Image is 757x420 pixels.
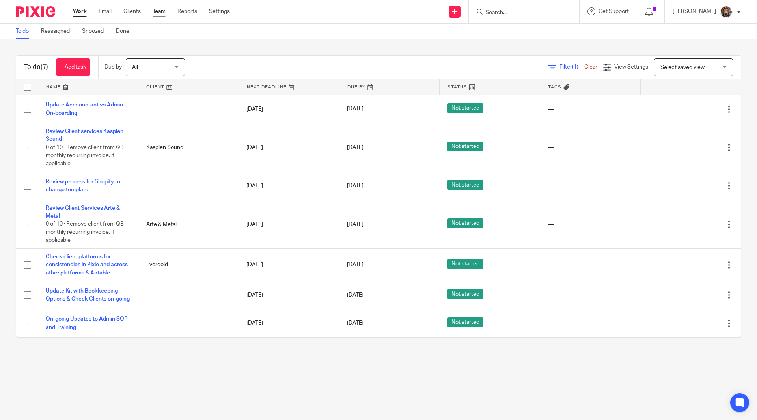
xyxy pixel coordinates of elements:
[46,222,124,243] span: 0 of 10 · Remove client from QB monthly recurring invoice, if applicable
[347,321,364,326] span: [DATE]
[584,64,597,70] a: Clear
[41,64,48,70] span: (7)
[548,105,633,113] div: ---
[46,316,128,330] a: On-going Updates to Admin SOP and Training
[82,24,110,39] a: Snoozed
[46,254,128,276] a: Check client platforms for consistencies in Pixie and across other platforms & Airtable
[548,261,633,269] div: ---
[347,292,364,298] span: [DATE]
[673,7,716,15] p: [PERSON_NAME]
[347,262,364,267] span: [DATE]
[447,218,483,228] span: Not started
[347,222,364,227] span: [DATE]
[153,7,166,15] a: Team
[347,183,364,189] span: [DATE]
[132,65,138,70] span: All
[447,259,483,269] span: Not started
[73,7,87,15] a: Work
[239,123,339,172] td: [DATE]
[138,249,239,281] td: Evergold
[46,205,120,219] a: Review Client Services Arte & Metal
[239,249,339,281] td: [DATE]
[548,319,633,327] div: ---
[209,7,230,15] a: Settings
[177,7,197,15] a: Reports
[24,63,48,71] h1: To do
[447,103,483,113] span: Not started
[138,200,239,248] td: Arte & Metal
[447,142,483,151] span: Not started
[447,180,483,190] span: Not started
[138,123,239,172] td: Kaspien Sound
[239,309,339,337] td: [DATE]
[104,63,122,71] p: Due by
[660,65,705,70] span: Select saved view
[239,95,339,123] td: [DATE]
[614,64,648,70] span: View Settings
[347,106,364,112] span: [DATE]
[548,144,633,151] div: ---
[485,9,556,17] input: Search
[46,102,123,116] a: Update Acccountant vs Admin On-boarding
[56,58,90,76] a: + Add task
[548,220,633,228] div: ---
[46,129,123,142] a: Review Client services Kaspien Sound
[548,85,561,89] span: Tags
[720,6,733,18] img: 20241226_124325-EDIT.jpg
[347,145,364,150] span: [DATE]
[447,289,483,299] span: Not started
[239,172,339,200] td: [DATE]
[46,145,124,166] span: 0 of 10 · Remove client from QB monthly recurring invoice, if applicable
[99,7,112,15] a: Email
[123,7,141,15] a: Clients
[116,24,135,39] a: Done
[239,200,339,248] td: [DATE]
[599,9,629,14] span: Get Support
[16,24,35,39] a: To do
[41,24,76,39] a: Reassigned
[46,288,130,302] a: Update Kit with Bookkeeping Options & Check Clients on-going
[239,281,339,309] td: [DATE]
[46,179,120,192] a: Review process for Shopify to change template
[559,64,584,70] span: Filter
[548,291,633,299] div: ---
[16,6,55,17] img: Pixie
[447,317,483,327] span: Not started
[548,182,633,190] div: ---
[572,64,578,70] span: (1)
